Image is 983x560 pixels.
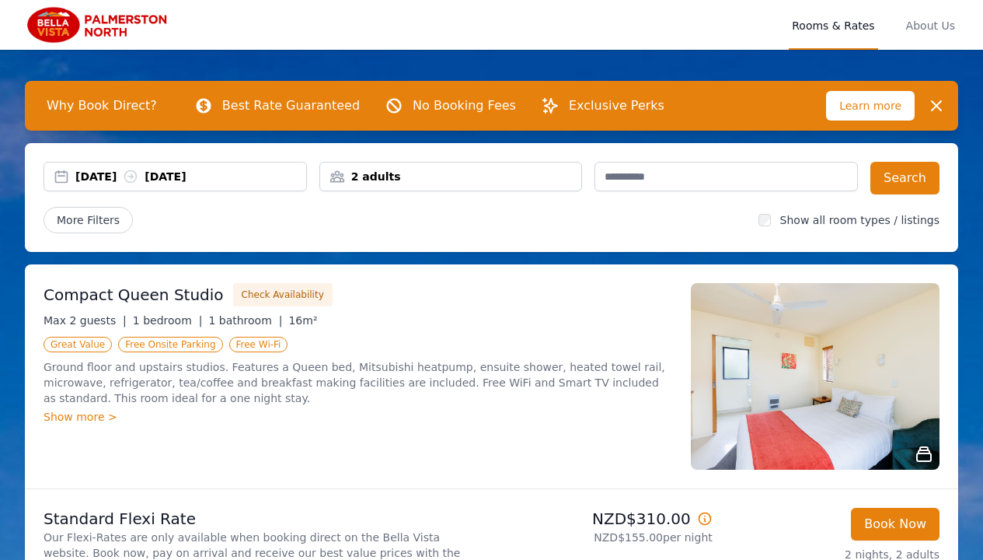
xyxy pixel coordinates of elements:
[118,337,222,352] span: Free Onsite Parking
[498,508,713,530] p: NZD$310.00
[851,508,939,541] button: Book Now
[44,409,672,425] div: Show more >
[826,91,915,121] span: Learn more
[44,337,112,352] span: Great Value
[44,508,486,530] p: Standard Flexi Rate
[208,314,282,327] span: 1 bathroom |
[133,314,203,327] span: 1 bedroom |
[320,169,582,184] div: 2 adults
[870,162,939,194] button: Search
[222,96,360,115] p: Best Rate Guaranteed
[229,337,288,352] span: Free Wi-Fi
[44,359,672,406] p: Ground floor and upstairs studios. Features a Queen bed, Mitsubishi heatpump, ensuite shower, hea...
[44,284,224,306] h3: Compact Queen Studio
[75,169,306,184] div: [DATE] [DATE]
[569,96,664,115] p: Exclusive Perks
[25,6,174,44] img: Bella Vista Palmerston North
[498,530,713,545] p: NZD$155.00 per night
[288,314,317,327] span: 16m²
[44,207,133,233] span: More Filters
[34,90,169,121] span: Why Book Direct?
[44,314,127,327] span: Max 2 guests |
[780,214,939,226] label: Show all room types / listings
[413,96,516,115] p: No Booking Fees
[233,283,333,306] button: Check Availability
